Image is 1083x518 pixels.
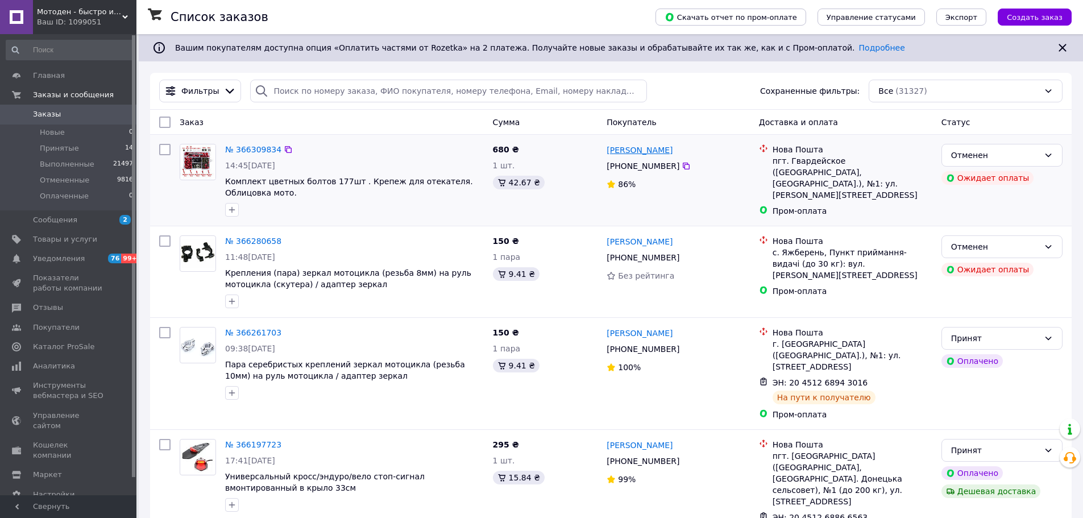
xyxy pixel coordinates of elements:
span: 76 [108,254,121,263]
span: Уведомления [33,254,85,264]
img: Фото товару [180,442,215,472]
span: Принятые [40,143,79,154]
div: Оплачено [941,466,1003,480]
span: Кошелек компании [33,440,105,461]
span: Отзывы [33,302,63,313]
span: 86% [618,180,636,189]
span: Доставка и оплата [759,118,838,127]
span: Аналитика [33,361,75,371]
a: Крепления (пара) зеркал мотоцикла (резьба 8мм) на руль мотоцикла (скутера) / адаптер зеркал [225,268,471,289]
a: № 366261703 [225,328,281,337]
div: [PHONE_NUMBER] [604,341,682,357]
div: Отменен [951,241,1039,253]
div: с. Яжберень, Пункт приймання-видачі (до 30 кг): вул. [PERSON_NAME][STREET_ADDRESS] [773,247,932,281]
span: (31327) [895,86,927,96]
a: [PERSON_NAME] [607,144,673,156]
span: 14:45[DATE] [225,161,275,170]
span: Сумма [493,118,520,127]
div: Нова Пошта [773,235,932,247]
span: 1 пара [493,252,521,262]
span: 99% [618,475,636,484]
span: Статус [941,118,970,127]
img: Фото товару [180,239,215,268]
a: Комплект цветных болтов 177шт . Крепеж для отекателя. Облицовка мото. [225,177,473,197]
span: 14 [125,143,133,154]
span: 0 [129,191,133,201]
a: Фото товару [180,327,216,363]
span: Без рейтинга [618,271,674,280]
a: № 366280658 [225,237,281,246]
div: Принят [951,332,1039,345]
span: Управление сайтом [33,411,105,431]
button: Скачать отчет по пром-оплате [655,9,806,26]
span: Экспорт [945,13,977,22]
span: Покупатель [607,118,657,127]
div: [PHONE_NUMBER] [604,158,682,174]
span: 09:38[DATE] [225,344,275,353]
span: 2 [119,215,131,225]
div: Принят [951,444,1039,457]
div: 15.84 ₴ [493,471,545,484]
span: Покупатели [33,322,80,333]
span: Заказы и сообщения [33,90,114,100]
div: пгт. [GEOGRAPHIC_DATA] ([GEOGRAPHIC_DATA], [GEOGRAPHIC_DATA]. Донецька сельсовет), №1 (до 200 кг)... [773,450,932,507]
div: г. [GEOGRAPHIC_DATA] ([GEOGRAPHIC_DATA].), №1: ул. [STREET_ADDRESS] [773,338,932,372]
span: Фильтры [181,85,219,97]
span: Заказы [33,109,61,119]
span: 295 ₴ [493,440,519,449]
span: Сохраненные фильтры: [760,85,860,97]
span: 21497 [113,159,133,169]
div: Пром-оплата [773,285,932,297]
input: Поиск по номеру заказа, ФИО покупателя, номеру телефона, Email, номеру накладной [250,80,646,102]
div: Нова Пошта [773,327,932,338]
a: Подробнее [859,43,905,52]
span: 1 шт. [493,456,515,465]
span: Оплаченные [40,191,89,201]
span: 17:41[DATE] [225,456,275,465]
div: 9.41 ₴ [493,359,540,372]
a: № 366309834 [225,145,281,154]
span: 150 ₴ [493,328,519,337]
div: Нова Пошта [773,439,932,450]
span: 9816 [117,175,133,185]
span: Маркет [33,470,62,480]
a: [PERSON_NAME] [607,236,673,247]
button: Экспорт [936,9,986,26]
span: 1 пара [493,344,521,353]
span: Выполненные [40,159,94,169]
div: Оплачено [941,354,1003,368]
span: Каталог ProSale [33,342,94,352]
img: Фото товару [180,145,215,180]
span: 150 ₴ [493,237,519,246]
div: Ожидает оплаты [941,171,1034,185]
span: Сообщения [33,215,77,225]
div: Дешевая доставка [941,484,1041,498]
div: 42.67 ₴ [493,176,545,189]
a: Фото товару [180,235,216,272]
span: Универсальный кросс/эндуро/вело стоп-сигнал вмонтированный в крыло 33см [225,472,425,492]
a: № 366197723 [225,440,281,449]
span: Настройки [33,490,74,500]
a: Создать заказ [986,12,1072,21]
span: 99+ [121,254,140,263]
a: [PERSON_NAME] [607,328,673,339]
h1: Список заказов [171,10,268,24]
div: [PHONE_NUMBER] [604,250,682,266]
span: 100% [618,363,641,372]
div: На пути к получателю [773,391,875,404]
span: 1 шт. [493,161,515,170]
span: Новые [40,127,65,138]
button: Создать заказ [998,9,1072,26]
div: Отменен [951,149,1039,161]
a: Фото товару [180,439,216,475]
img: Фото товару [180,332,215,358]
div: Пром-оплата [773,205,932,217]
span: Главная [33,71,65,81]
div: Ожидает оплаты [941,263,1034,276]
div: 9.41 ₴ [493,267,540,281]
span: Показатели работы компании [33,273,105,293]
span: Инструменты вебмастера и SEO [33,380,105,401]
span: Управление статусами [827,13,916,22]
